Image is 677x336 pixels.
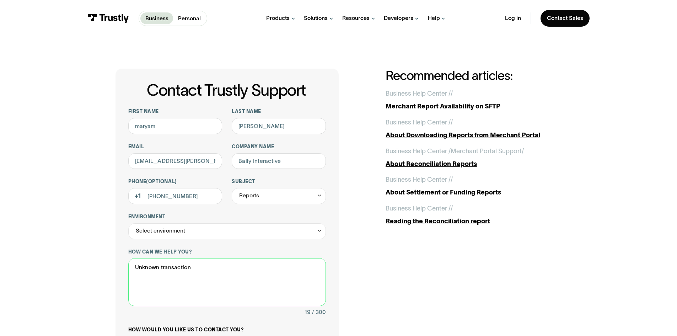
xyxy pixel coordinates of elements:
a: Business Help Center //Merchant Report Availability on SFTP [386,89,562,111]
label: Last name [232,108,326,115]
div: / [451,175,453,185]
span: (Optional) [146,179,177,184]
a: Business Help Center //About Downloading Reports from Merchant Portal [386,118,562,140]
div: Reports [232,188,326,204]
div: Contact Sales [547,15,583,22]
div: Business Help Center / [386,89,451,98]
a: Business [140,12,173,24]
div: Select environment [136,226,185,236]
label: Subject [232,178,326,185]
label: How can we help you? [128,249,326,255]
div: Reading the Reconciliation report [386,217,562,226]
div: Business Help Center / [386,204,451,213]
label: How would you like us to contact you? [128,327,326,333]
img: Trustly Logo [87,14,129,23]
label: Company name [232,144,326,150]
aside: Language selected: English (United States) [7,324,43,334]
input: (555) 555-5555 [128,188,222,204]
div: Business Help Center / [386,118,451,127]
div: 19 [305,308,310,317]
div: Developers [384,15,413,22]
input: Howard [232,118,326,134]
label: First name [128,108,222,115]
div: / [522,146,524,156]
a: Log in [505,15,521,22]
label: Environment [128,214,326,220]
div: Solutions [304,15,328,22]
div: Reports [239,191,259,201]
div: / [451,118,453,127]
div: Business Help Center / [386,146,451,156]
div: Help [428,15,440,22]
div: Merchant Portal Support [451,146,522,156]
p: Personal [178,14,201,23]
input: Alex [128,118,222,134]
h1: Contact Trustly Support [127,81,326,99]
a: Business Help Center //Reading the Reconciliation report [386,204,562,226]
div: Business Help Center / [386,175,451,185]
div: Products [266,15,290,22]
div: About Downloading Reports from Merchant Portal [386,130,562,140]
div: About Settlement or Funding Reports [386,188,562,197]
div: Merchant Report Availability on SFTP [386,102,562,111]
label: Email [128,144,222,150]
input: ASPcorp [232,153,326,169]
a: Business Help Center //About Settlement or Funding Reports [386,175,562,197]
input: alex@mail.com [128,153,222,169]
div: About Reconciliation Reports [386,159,562,169]
div: / [451,89,453,98]
div: / [451,204,453,213]
a: Personal [173,12,205,24]
a: Contact Sales [541,10,590,27]
ul: Language list [14,324,43,334]
div: Select environment [128,223,326,239]
div: Resources [342,15,370,22]
a: Business Help Center /Merchant Portal Support/About Reconciliation Reports [386,146,562,169]
label: Phone [128,178,222,185]
div: / 300 [312,308,326,317]
h2: Recommended articles: [386,69,562,82]
p: Business [145,14,168,23]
